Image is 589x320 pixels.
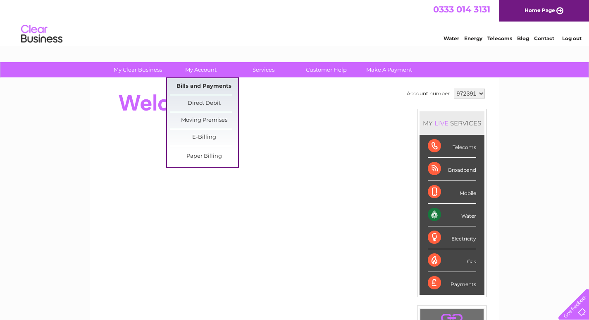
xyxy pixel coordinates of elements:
[292,62,360,77] a: Customer Help
[517,35,529,41] a: Blog
[562,35,582,41] a: Log out
[433,119,450,127] div: LIVE
[487,35,512,41] a: Telecoms
[170,148,238,165] a: Paper Billing
[428,226,476,249] div: Electricity
[170,129,238,146] a: E-Billing
[444,35,459,41] a: Water
[428,272,476,294] div: Payments
[100,5,490,40] div: Clear Business is a trading name of Verastar Limited (registered in [GEOGRAPHIC_DATA] No. 3667643...
[229,62,298,77] a: Services
[420,111,484,135] div: MY SERVICES
[355,62,423,77] a: Make A Payment
[104,62,172,77] a: My Clear Business
[170,78,238,95] a: Bills and Payments
[428,249,476,272] div: Gas
[433,4,490,14] a: 0333 014 3131
[170,95,238,112] a: Direct Debit
[170,112,238,129] a: Moving Premises
[167,62,235,77] a: My Account
[428,135,476,158] div: Telecoms
[21,22,63,47] img: logo.png
[534,35,554,41] a: Contact
[428,158,476,180] div: Broadband
[428,181,476,204] div: Mobile
[405,87,452,101] td: Account number
[464,35,482,41] a: Energy
[428,204,476,226] div: Water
